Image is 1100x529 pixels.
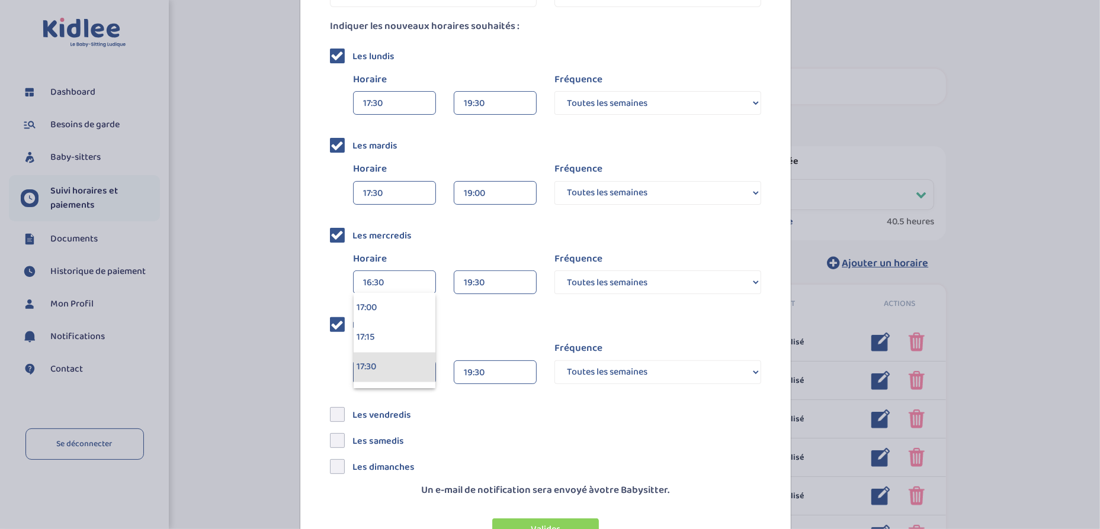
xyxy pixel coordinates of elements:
[352,138,397,153] span: Les mardis
[354,323,435,353] div: 17:15
[464,92,527,115] div: 19:30
[330,19,761,34] p: Indiquer les nouveaux horaires souhaités :
[554,72,602,88] label: Fréquence
[352,434,404,449] span: Les samedis
[353,72,537,88] label: Horaire
[352,228,412,243] span: Les mercredis
[353,341,537,356] label: Horaire
[354,353,435,382] div: 17:30
[330,483,761,498] p: Un e-mail de notification sera envoyé à
[595,482,670,498] span: votre Babysitter.
[363,182,426,205] div: 17:30
[352,49,395,64] span: Les lundis
[352,460,415,475] span: Les dimanches
[363,92,426,115] div: 17:30
[352,318,395,333] span: Les jeudis
[554,251,602,267] label: Fréquence
[353,251,537,267] label: Horaire
[554,341,602,356] label: Fréquence
[354,382,435,412] div: 17:45
[352,408,411,422] span: Les vendredis
[354,293,435,323] div: 17:00
[464,271,527,295] div: 19:30
[353,162,537,177] label: Horaire
[464,182,527,205] div: 19:00
[363,271,426,295] div: 16:30
[554,162,602,177] label: Fréquence
[464,361,527,385] div: 19:30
